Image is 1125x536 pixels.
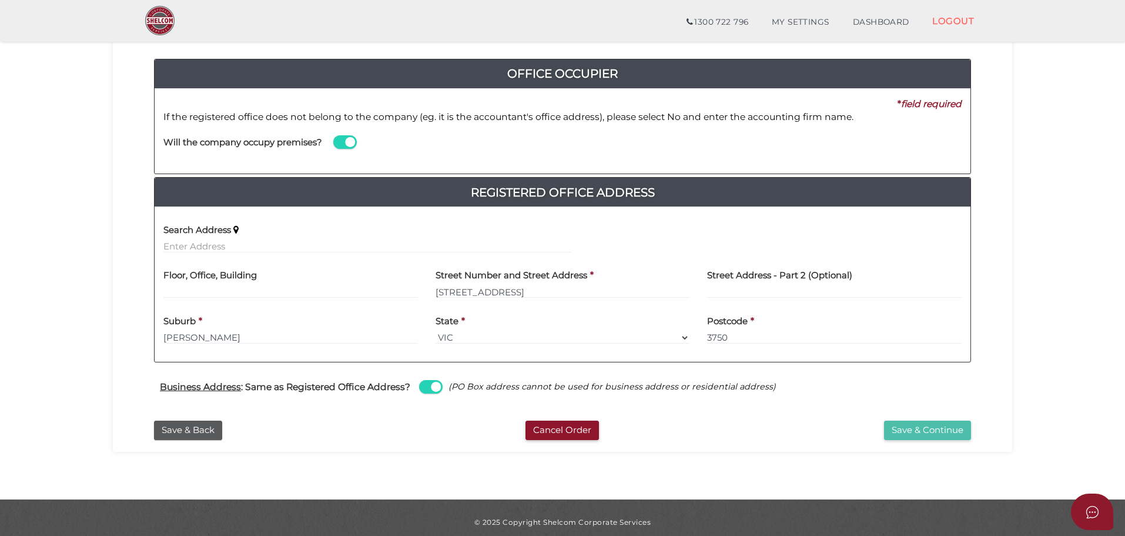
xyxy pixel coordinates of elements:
div: © 2025 Copyright Shelcom Corporate Services [122,517,1003,527]
h4: Floor, Office, Building [163,271,257,281]
input: Enter Address [163,240,571,253]
button: Cancel Order [525,421,599,440]
i: (PO Box address cannot be used for business address or residential address) [448,381,776,392]
a: MY SETTINGS [760,11,841,34]
h4: Suburb [163,317,196,327]
p: If the registered office does not belong to the company (eg. it is the accountant's office addres... [163,111,962,124]
h4: Street Address - Part 2 (Optional) [707,271,852,281]
h4: Search Address [163,225,231,235]
button: Save & Continue [884,421,971,440]
input: Enter Address [436,285,690,298]
button: Save & Back [154,421,222,440]
h4: Will the company occupy premises? [163,138,322,148]
h4: Office Occupier [155,64,970,83]
button: Open asap [1071,494,1113,530]
a: LOGOUT [920,9,986,33]
i: Keep typing in your address(including suburb) until it appears [233,225,239,235]
input: Postcode must be exactly 4 digits [707,331,962,344]
i: field required [901,98,962,109]
h4: : Same as Registered Office Address? [160,382,410,392]
a: 1300 722 796 [675,11,760,34]
h4: State [436,317,458,327]
u: Business Address [160,381,241,392]
h4: Postcode [707,317,748,327]
a: DASHBOARD [841,11,921,34]
h4: Street Number and Street Address [436,271,587,281]
a: Registered Office Address [155,183,970,202]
